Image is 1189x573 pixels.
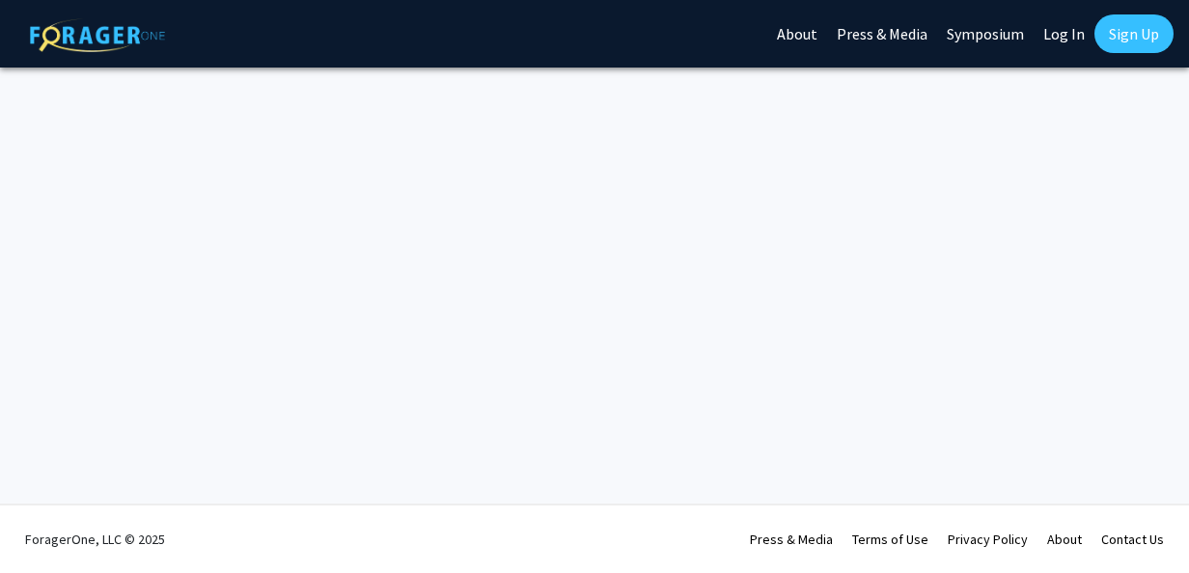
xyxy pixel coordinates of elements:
[1094,14,1174,53] a: Sign Up
[1101,531,1164,548] a: Contact Us
[750,531,833,548] a: Press & Media
[25,505,165,573] div: ForagerOne, LLC © 2025
[1047,531,1082,548] a: About
[852,531,928,548] a: Terms of Use
[948,531,1028,548] a: Privacy Policy
[30,18,165,52] img: ForagerOne Logo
